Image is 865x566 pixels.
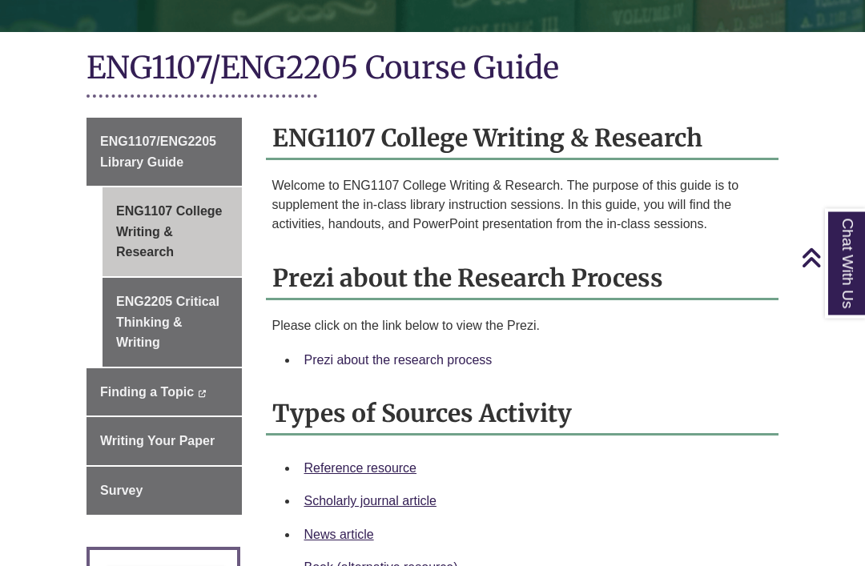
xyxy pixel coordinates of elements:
[100,386,194,399] span: Finding a Topic
[86,118,242,187] a: ENG1107/ENG2205 Library Guide
[304,528,374,542] a: News article
[272,177,773,235] p: Welcome to ENG1107 College Writing & Research. The purpose of this guide is to supplement the in-...
[86,369,242,417] a: Finding a Topic
[86,49,778,91] h1: ENG1107/ENG2205 Course Guide
[103,188,242,277] a: ENG1107 College Writing & Research
[304,495,437,508] a: Scholarly journal article
[197,391,206,398] i: This link opens in a new window
[86,118,242,516] div: Guide Page Menu
[103,279,242,367] a: ENG2205 Critical Thinking & Writing
[304,354,493,367] a: Prezi about the research process
[266,259,779,301] h2: Prezi about the Research Process
[100,435,215,448] span: Writing Your Paper
[272,317,773,336] p: Please click on the link below to view the Prezi.
[100,484,143,498] span: Survey
[304,462,417,476] a: Reference resource
[100,135,216,170] span: ENG1107/ENG2205 Library Guide
[266,118,779,161] h2: ENG1107 College Writing & Research
[266,394,779,436] h2: Types of Sources Activity
[801,247,861,268] a: Back to Top
[86,418,242,466] a: Writing Your Paper
[86,468,242,516] a: Survey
